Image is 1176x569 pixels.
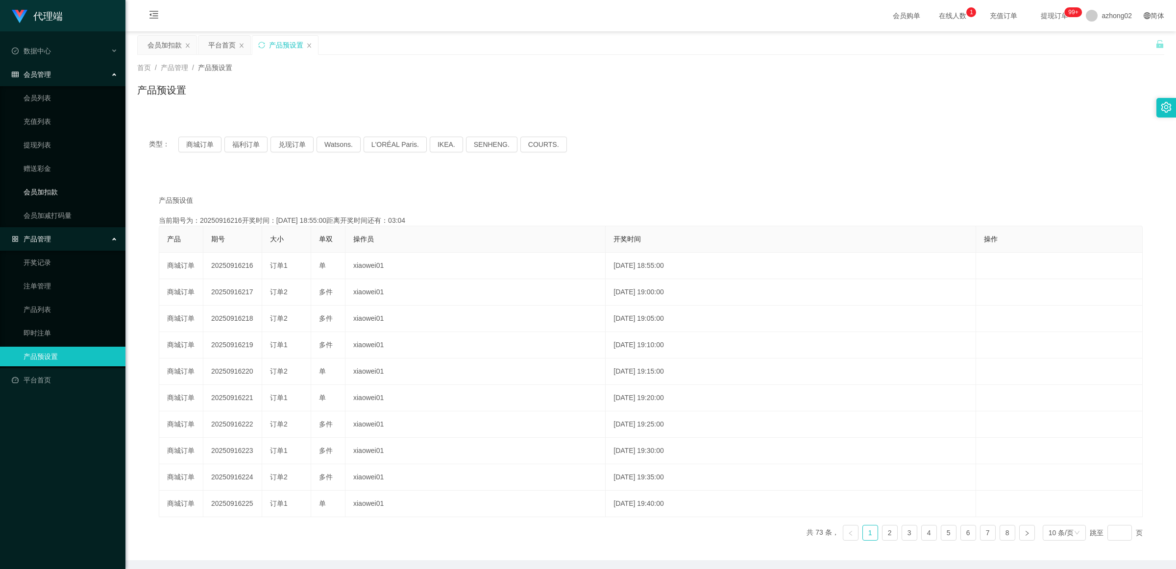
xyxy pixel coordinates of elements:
[1155,40,1164,48] i: 图标: unlock
[319,235,333,243] span: 单双
[203,491,262,517] td: 20250916225
[155,64,157,71] span: /
[921,525,937,541] li: 4
[345,438,606,464] td: xiaowei01
[198,64,232,71] span: 产品预设置
[902,525,917,540] a: 3
[306,43,312,48] i: 图标: close
[319,499,326,507] span: 单
[1074,530,1080,537] i: 图标: down
[24,112,118,131] a: 充值列表
[12,235,51,243] span: 产品管理
[606,253,976,279] td: [DATE] 18:55:00
[167,235,181,243] span: 产品
[203,411,262,438] td: 20250916222
[12,10,27,24] img: logo.9652507e.png
[934,12,971,19] span: 在线人数
[613,235,641,243] span: 开奖时间
[24,347,118,366] a: 产品预设置
[319,314,333,322] span: 多件
[345,491,606,517] td: xiaowei01
[863,525,878,540] a: 1
[319,261,326,269] span: 单
[24,88,118,108] a: 会员列表
[960,525,976,541] li: 6
[985,12,1022,19] span: 充值订单
[269,36,303,54] div: 产品预设置
[258,42,265,48] i: 图标: sync
[345,358,606,385] td: xiaowei01
[12,47,19,54] i: 图标: check-circle-o
[24,182,118,202] a: 会员加扣款
[606,438,976,464] td: [DATE] 19:30:00
[345,464,606,491] td: xiaowei01
[345,385,606,411] td: xiaowei01
[345,332,606,358] td: xiaowei01
[24,276,118,296] a: 注单管理
[319,288,333,296] span: 多件
[520,137,567,152] button: COURTS.
[270,288,288,296] span: 订单2
[203,279,262,306] td: 20250916217
[966,7,976,17] sup: 1
[345,306,606,332] td: xiaowei01
[203,385,262,411] td: 20250916221
[159,215,1143,226] div: 当前期号为：20250916216开奖时间：[DATE] 18:55:00距离开奖时间还有：03:04
[606,464,976,491] td: [DATE] 19:35:00
[270,473,288,481] span: 订单2
[1019,525,1035,541] li: 下一页
[319,367,326,375] span: 单
[606,411,976,438] td: [DATE] 19:25:00
[33,0,63,32] h1: 代理端
[24,300,118,319] a: 产品列表
[185,43,191,48] i: 图标: close
[270,341,288,349] span: 订单1
[159,253,203,279] td: 商城订单
[224,137,268,152] button: 福利订单
[159,438,203,464] td: 商城订单
[980,525,995,540] a: 7
[270,420,288,428] span: 订单2
[203,464,262,491] td: 20250916224
[961,525,976,540] a: 6
[1036,12,1073,19] span: 提现订单
[941,525,956,540] a: 5
[984,235,998,243] span: 操作
[430,137,463,152] button: IKEA.
[159,411,203,438] td: 商城订单
[159,306,203,332] td: 商城订单
[159,332,203,358] td: 商城订单
[1049,525,1074,540] div: 10 条/页
[606,332,976,358] td: [DATE] 19:10:00
[353,235,374,243] span: 操作员
[345,411,606,438] td: xiaowei01
[203,438,262,464] td: 20250916223
[1144,12,1151,19] i: 图标: global
[1090,525,1143,541] div: 跳至 页
[902,525,917,541] li: 3
[12,12,63,20] a: 代理端
[159,385,203,411] td: 商城订单
[270,394,288,402] span: 订单1
[922,525,936,540] a: 4
[345,253,606,279] td: xiaowei01
[270,447,288,454] span: 订单1
[970,7,973,17] p: 1
[12,71,51,78] span: 会员管理
[270,314,288,322] span: 订单2
[159,279,203,306] td: 商城订单
[345,279,606,306] td: xiaowei01
[319,447,333,454] span: 多件
[12,71,19,78] i: 图标: table
[159,358,203,385] td: 商城订单
[239,43,245,48] i: 图标: close
[24,206,118,225] a: 会员加减打码量
[1064,7,1082,17] sup: 1214
[159,464,203,491] td: 商城订单
[941,525,956,541] li: 5
[317,137,361,152] button: Watsons.
[319,394,326,402] span: 单
[848,530,854,536] i: 图标: left
[882,525,897,540] a: 2
[270,499,288,507] span: 订单1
